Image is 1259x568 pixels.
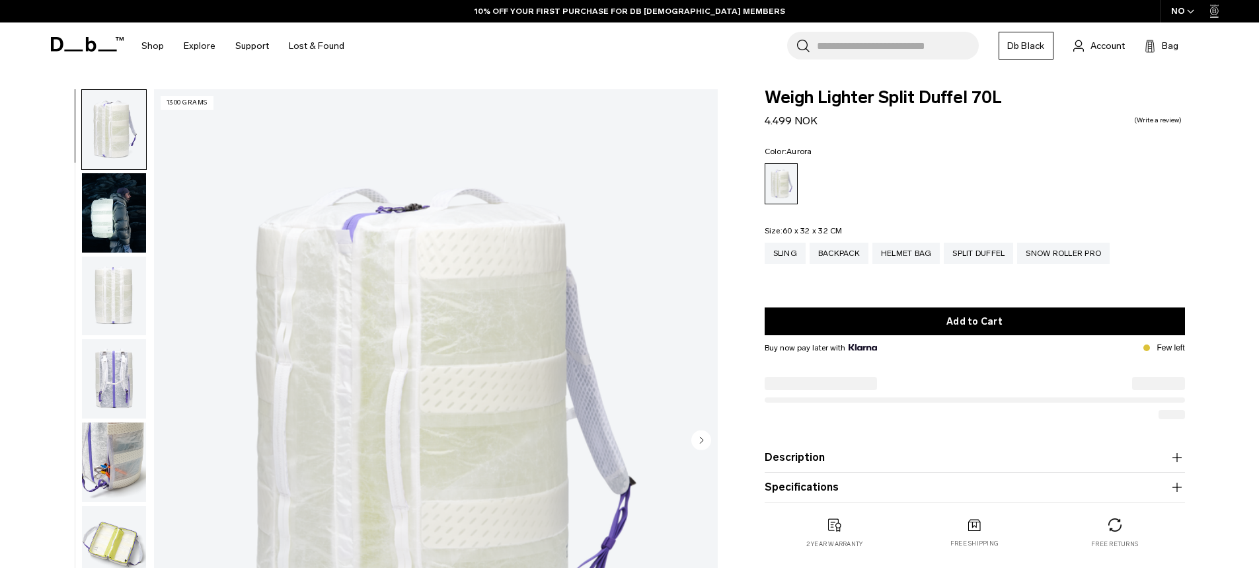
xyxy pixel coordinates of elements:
a: Aurora [765,163,798,204]
button: Specifications [765,479,1185,495]
button: Weigh_Lighter_Split_Duffel_70L_2.png [81,256,147,337]
p: 1300 grams [161,96,213,110]
button: Add to Cart [765,307,1185,335]
a: Support [235,22,269,69]
nav: Main Navigation [132,22,354,69]
button: Weigh_Lighter_Duffel_70L_Lifestyle.png [81,173,147,253]
img: Weigh_Lighter_Split_Duffel_70L_4.png [82,423,146,502]
p: Free returns [1091,540,1138,549]
a: Write a review [1134,117,1182,124]
span: 60 x 32 x 32 CM [782,226,843,235]
span: Account [1090,39,1125,53]
button: Weigh_Lighter_Split_Duffel_70L_3.png [81,339,147,419]
span: Aurora [786,147,812,156]
img: {"height" => 20, "alt" => "Klarna"} [849,344,877,350]
span: 4.499 NOK [765,114,818,127]
button: Weigh_Lighter_Split_Duffel_70L_4.png [81,422,147,503]
span: Bag [1162,39,1178,53]
a: Account [1073,38,1125,54]
a: 10% OFF YOUR FIRST PURCHASE FOR DB [DEMOGRAPHIC_DATA] MEMBERS [475,5,785,17]
a: Explore [184,22,215,69]
legend: Color: [765,147,812,155]
a: Helmet Bag [872,243,940,264]
a: Backpack [810,243,868,264]
button: Description [765,450,1185,466]
button: Weigh_Lighter_Split_Duffel_70L_1.png [81,89,147,170]
a: Shop [141,22,164,69]
img: Weigh_Lighter_Split_Duffel_70L_3.png [82,339,146,419]
p: Free shipping [950,539,999,548]
span: Buy now pay later with [765,342,877,354]
img: Weigh_Lighter_Split_Duffel_70L_2.png [82,257,146,336]
img: Weigh_Lighter_Split_Duffel_70L_1.png [82,90,146,169]
legend: Size: [765,227,843,235]
img: Weigh_Lighter_Duffel_70L_Lifestyle.png [82,173,146,253]
a: Sling [765,243,806,264]
button: Bag [1145,38,1178,54]
p: Few left [1157,342,1184,354]
button: Next slide [691,430,711,452]
a: Snow Roller Pro [1017,243,1110,264]
a: Lost & Found [289,22,344,69]
a: Db Black [999,32,1053,60]
a: Split Duffel [944,243,1013,264]
span: Weigh Lighter Split Duffel 70L [765,89,1185,106]
p: 2 year warranty [806,540,863,549]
